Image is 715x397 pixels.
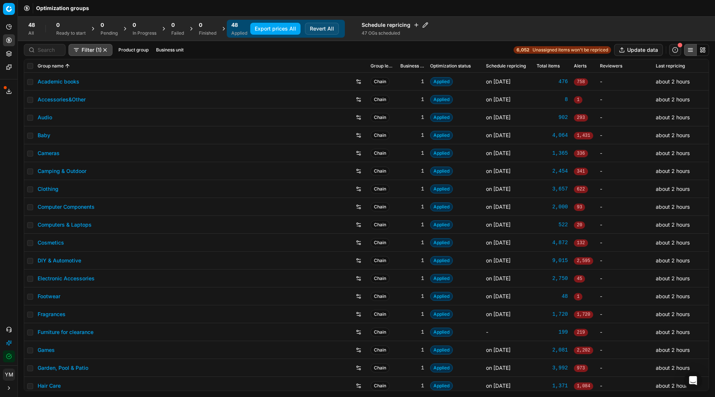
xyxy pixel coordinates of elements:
[537,132,568,139] a: 4,064
[597,359,653,377] td: -
[371,238,390,247] span: Chain
[400,149,424,157] div: 1
[400,346,424,354] div: 1
[371,363,390,372] span: Chain
[250,23,301,35] button: Export prices All
[400,78,424,85] div: 1
[371,131,390,140] span: Chain
[684,372,702,390] div: Open Intercom Messenger
[574,311,593,318] span: 1,720
[574,63,587,69] span: Alerts
[537,221,568,229] a: 522
[38,293,60,300] a: Footwear
[400,114,424,121] div: 1
[597,180,653,198] td: -
[400,63,424,69] span: Business unit
[656,365,690,371] span: about 2 hours
[656,132,690,138] span: about 2 hours
[574,365,588,372] span: 973
[656,329,690,335] span: about 2 hours
[430,202,453,211] span: Applied
[574,78,588,86] span: 758
[371,310,390,319] span: Chain
[400,239,424,246] div: 1
[574,114,588,122] span: 293
[371,381,390,390] span: Chain
[537,346,568,354] div: 2,081
[38,239,64,246] a: Cosmetics
[514,46,611,54] a: 6,052Unassigned items won't be repriced
[486,63,526,69] span: Schedule repricing
[486,382,511,389] span: on [DATE]
[537,78,568,85] a: 476
[400,364,424,372] div: 1
[486,347,511,353] span: on [DATE]
[574,329,588,336] span: 219
[115,45,152,54] button: Product group
[537,293,568,300] div: 48
[574,382,593,390] span: 1,084
[430,274,453,283] span: Applied
[537,364,568,372] a: 3,992
[600,63,622,69] span: Reviewers
[430,256,453,265] span: Applied
[371,256,390,265] span: Chain
[371,63,394,69] span: Group level
[656,275,690,281] span: about 2 hours
[38,203,95,211] a: Computer Components
[486,96,511,103] span: on [DATE]
[38,63,64,69] span: Group name
[101,30,118,36] div: Pending
[371,202,390,211] span: Chain
[430,167,453,176] span: Applied
[537,257,568,264] a: 9,015
[400,185,424,193] div: 1
[430,328,453,337] span: Applied
[537,203,568,211] div: 2,000
[171,21,175,29] span: 0
[371,220,390,229] span: Chain
[38,185,58,193] a: Clothing
[371,328,390,337] span: Chain
[486,221,511,228] span: on [DATE]
[574,221,585,229] span: 20
[38,382,61,390] a: Hair Care
[400,382,424,390] div: 1
[537,96,568,103] div: 8
[537,275,568,282] a: 2,750
[537,63,560,69] span: Total items
[537,382,568,390] div: 1,371
[597,270,653,287] td: -
[28,21,35,29] span: 48
[486,114,511,120] span: on [DATE]
[430,381,453,390] span: Applied
[597,377,653,395] td: -
[574,96,582,104] span: 1
[400,275,424,282] div: 1
[430,220,453,229] span: Applied
[371,95,390,104] span: Chain
[486,239,511,246] span: on [DATE]
[486,186,511,192] span: on [DATE]
[597,162,653,180] td: -
[400,257,424,264] div: 1
[517,47,530,53] strong: 6,052
[537,114,568,121] div: 902
[36,4,89,12] span: Optimization groups
[537,149,568,157] div: 1,365
[38,78,79,85] a: Academic books
[537,328,568,336] a: 199
[38,132,50,139] a: Baby
[574,204,585,211] span: 93
[38,96,86,103] a: Accessories&Other
[574,132,593,139] span: 1,431
[574,275,585,283] span: 45
[486,275,511,281] span: on [DATE]
[371,292,390,301] span: Chain
[38,257,81,264] a: DIY & Automotive
[656,63,685,69] span: Last repricing
[574,293,582,300] span: 1
[537,185,568,193] a: 3,657
[597,287,653,305] td: -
